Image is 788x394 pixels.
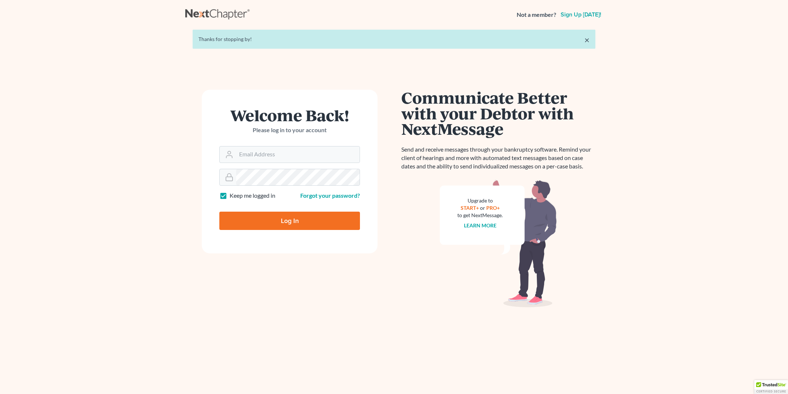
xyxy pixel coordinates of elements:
[440,179,557,308] img: nextmessage_bg-59042aed3d76b12b5cd301f8e5b87938c9018125f34e5fa2b7a6b67550977c72.svg
[401,145,595,171] p: Send and receive messages through your bankruptcy software. Remind your client of hearings and mo...
[198,36,590,43] div: Thanks for stopping by!
[236,146,360,163] input: Email Address
[230,192,275,200] label: Keep me logged in
[457,197,503,204] div: Upgrade to
[584,36,590,44] a: ×
[401,90,595,137] h1: Communicate Better with your Debtor with NextMessage
[517,11,556,19] strong: Not a member?
[219,126,360,134] p: Please log in to your account
[559,12,603,18] a: Sign up [DATE]!
[300,192,360,199] a: Forgot your password?
[486,205,500,211] a: PRO+
[754,380,788,394] div: TrustedSite Certified
[480,205,485,211] span: or
[457,212,503,219] div: to get NextMessage.
[219,212,360,230] input: Log In
[219,107,360,123] h1: Welcome Back!
[464,222,497,228] a: Learn more
[461,205,479,211] a: START+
